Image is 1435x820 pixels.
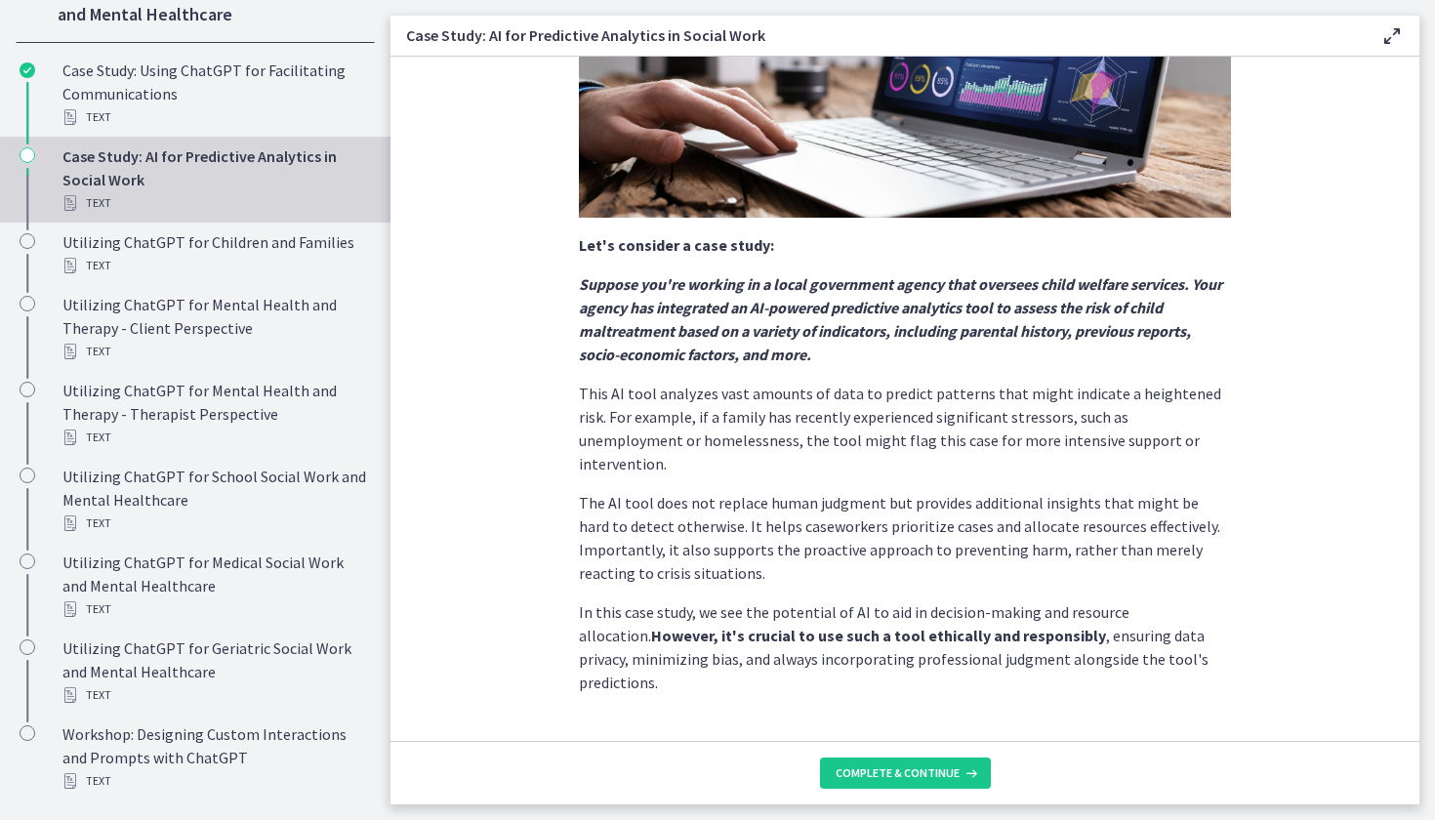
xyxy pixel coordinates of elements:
div: Utilizing ChatGPT for Medical Social Work and Mental Healthcare [62,551,367,621]
div: Text [62,512,367,535]
div: Text [62,254,367,277]
div: Text [62,105,367,129]
p: The AI tool does not replace human judgment but provides additional insights that might be hard t... [579,491,1231,585]
div: Text [62,191,367,215]
div: Text [62,426,367,449]
p: In this case study, we see the potential of AI to aid in decision-making and resource allocation.... [579,600,1231,694]
strong: However, it's crucial to use such a tool ethically and responsibly [651,626,1106,645]
strong: Suppose you're working in a local government agency that oversees child welfare services. Your ag... [579,274,1222,364]
div: Utilizing ChatGPT for School Social Work and Mental Healthcare [62,465,367,535]
div: Utilizing ChatGPT for Children and Families [62,230,367,277]
div: Utilizing ChatGPT for Geriatric Social Work and Mental Healthcare [62,636,367,707]
div: Text [62,340,367,363]
span: Complete & continue [836,765,960,781]
div: Case Study: Using ChatGPT for Facilitating Communications [62,59,367,129]
div: Utilizing ChatGPT for Mental Health and Therapy - Client Perspective [62,293,367,363]
div: Utilizing ChatGPT for Mental Health and Therapy - Therapist Perspective [62,379,367,449]
p: This AI tool analyzes vast amounts of data to predict patterns that might indicate a heightened r... [579,382,1231,475]
button: Complete & continue [820,758,991,789]
div: Case Study: AI for Predictive Analytics in Social Work [62,144,367,215]
i: Completed [20,62,35,78]
h3: Case Study: AI for Predictive Analytics in Social Work [406,23,1349,47]
strong: Let's consider a case study: [579,235,774,255]
div: Text [62,769,367,793]
div: Workshop: Designing Custom Interactions and Prompts with ChatGPT [62,722,367,793]
div: Text [62,683,367,707]
div: Text [62,597,367,621]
